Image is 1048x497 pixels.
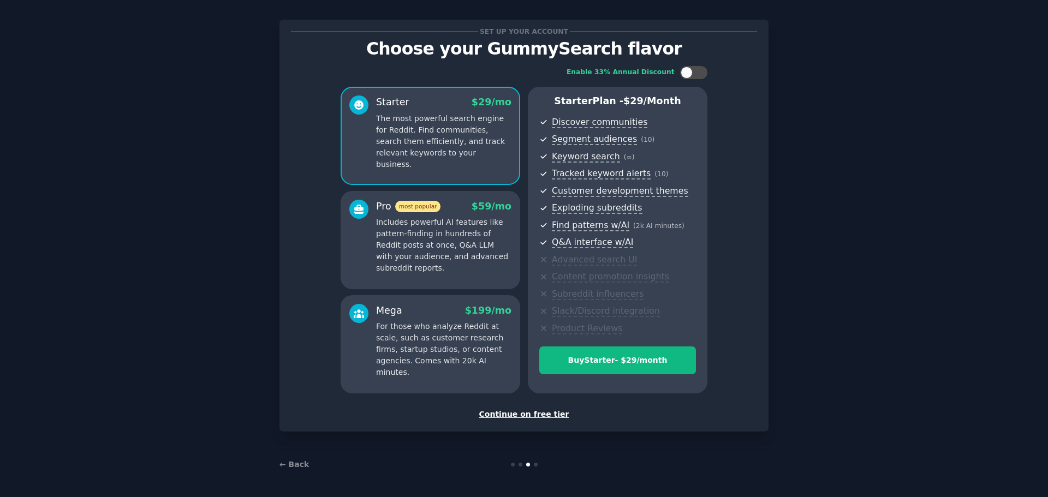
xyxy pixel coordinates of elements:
span: Content promotion insights [552,271,669,283]
span: Product Reviews [552,323,622,334]
p: For those who analyze Reddit at scale, such as customer research firms, startup studios, or conte... [376,321,511,378]
span: ( ∞ ) [624,153,635,161]
a: ← Back [279,460,309,469]
span: Q&A interface w/AI [552,237,633,248]
span: Customer development themes [552,185,688,197]
div: Starter [376,95,409,109]
span: $ 199 /mo [465,305,511,316]
span: Segment audiences [552,134,637,145]
div: Mega [376,304,402,318]
div: Pro [376,200,440,213]
span: ( 10 ) [654,170,668,178]
button: BuyStarter- $29/month [539,346,696,374]
span: Slack/Discord integration [552,306,660,317]
span: Tracked keyword alerts [552,168,651,179]
span: $ 29 /mo [472,97,511,107]
div: Enable 33% Annual Discount [567,68,675,77]
span: Find patterns w/AI [552,220,629,231]
span: Set up your account [478,26,570,37]
span: Discover communities [552,117,647,128]
div: Continue on free tier [291,409,757,420]
span: $ 29 /month [623,95,681,106]
span: ( 2k AI minutes ) [633,222,684,230]
span: Subreddit influencers [552,289,644,300]
span: most popular [395,201,441,212]
span: Advanced search UI [552,254,637,266]
p: Includes powerful AI features like pattern-finding in hundreds of Reddit posts at once, Q&A LLM w... [376,217,511,274]
p: Starter Plan - [539,94,696,108]
span: Keyword search [552,151,620,163]
span: Exploding subreddits [552,202,642,214]
div: Buy Starter - $ 29 /month [540,355,695,366]
span: $ 59 /mo [472,201,511,212]
span: ( 10 ) [641,136,654,143]
p: Choose your GummySearch flavor [291,39,757,58]
p: The most powerful search engine for Reddit. Find communities, search them efficiently, and track ... [376,113,511,170]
